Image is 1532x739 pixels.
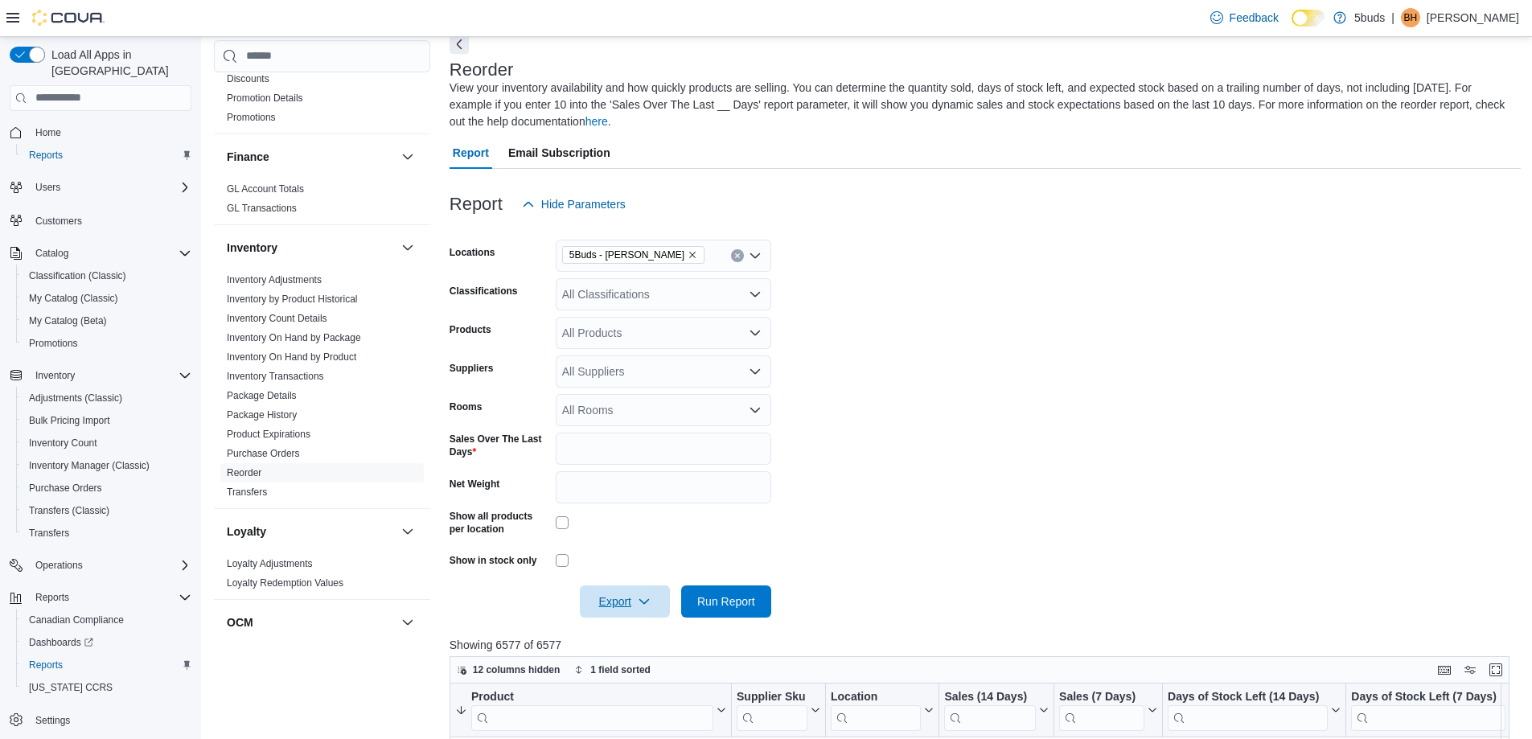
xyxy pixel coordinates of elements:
[214,179,430,224] div: Finance
[1351,690,1505,705] div: Days of Stock Left (7 Days)
[589,585,660,618] span: Export
[3,554,198,577] button: Operations
[1168,690,1328,731] div: Days of Stock Left (14 Days)
[23,266,133,285] a: Classification (Classic)
[23,388,191,408] span: Adjustments (Classic)
[450,60,513,80] h3: Reorder
[398,613,417,632] button: OCM
[35,181,60,194] span: Users
[450,554,537,567] label: Show in stock only
[227,466,261,479] span: Reorder
[227,370,324,383] span: Inventory Transactions
[450,80,1513,130] div: View your inventory availability and how quickly products are selling. You can determine the quan...
[1427,8,1519,27] p: [PERSON_NAME]
[227,523,395,540] button: Loyalty
[23,478,191,498] span: Purchase Orders
[227,557,313,570] span: Loyalty Adjustments
[29,588,191,607] span: Reports
[227,149,395,165] button: Finance
[23,289,191,308] span: My Catalog (Classic)
[227,409,297,421] a: Package History
[227,389,297,402] span: Package Details
[29,588,76,607] button: Reports
[35,215,82,228] span: Customers
[23,478,109,498] a: Purchase Orders
[450,35,469,54] button: Next
[398,147,417,166] button: Finance
[227,312,327,325] span: Inventory Count Details
[23,388,129,408] a: Adjustments (Classic)
[3,208,198,232] button: Customers
[227,614,253,630] h3: OCM
[23,501,191,520] span: Transfers (Classic)
[737,690,807,705] div: Supplier Sku
[1059,690,1157,731] button: Sales (7 Days)
[473,663,561,676] span: 12 columns hidden
[16,522,198,544] button: Transfers
[944,690,1036,731] div: Sales (14 Days)
[749,365,762,378] button: Open list of options
[227,92,303,104] a: Promotion Details
[1230,10,1279,26] span: Feedback
[398,522,417,541] button: Loyalty
[227,111,276,124] span: Promotions
[23,146,191,165] span: Reports
[227,202,297,215] span: GL Transactions
[16,332,198,355] button: Promotions
[16,676,198,699] button: [US_STATE] CCRS
[29,269,126,282] span: Classification (Classic)
[23,433,104,453] a: Inventory Count
[450,660,567,679] button: 12 columns hidden
[32,10,105,26] img: Cova
[227,274,322,285] a: Inventory Adjustments
[1401,8,1420,27] div: Brittany Hanninen
[16,631,198,654] a: Dashboards
[450,478,499,491] label: Net Weight
[23,501,116,520] a: Transfers (Classic)
[227,351,356,363] a: Inventory On Hand by Product
[16,454,198,477] button: Inventory Manager (Classic)
[29,178,67,197] button: Users
[1351,690,1505,731] div: Days of Stock Left (7 Days)
[16,609,198,631] button: Canadian Compliance
[227,294,358,305] a: Inventory by Product Historical
[16,477,198,499] button: Purchase Orders
[35,591,69,604] span: Reports
[29,366,81,385] button: Inventory
[681,585,771,618] button: Run Report
[1391,8,1394,27] p: |
[227,523,266,540] h3: Loyalty
[214,69,430,133] div: Discounts & Promotions
[227,273,322,286] span: Inventory Adjustments
[29,482,102,495] span: Purchase Orders
[29,556,191,575] span: Operations
[23,146,69,165] a: Reports
[23,655,69,675] a: Reports
[16,654,198,676] button: Reports
[450,637,1521,653] p: Showing 6577 of 6577
[453,137,489,169] span: Report
[227,486,267,499] span: Transfers
[227,467,261,478] a: Reorder
[227,149,269,165] h3: Finance
[455,690,726,731] button: Product
[29,122,191,142] span: Home
[3,364,198,387] button: Inventory
[515,188,632,220] button: Hide Parameters
[227,577,343,589] a: Loyalty Redemption Values
[227,313,327,324] a: Inventory Count Details
[23,655,191,675] span: Reports
[23,633,100,652] a: Dashboards
[23,456,191,475] span: Inventory Manager (Classic)
[450,246,495,259] label: Locations
[23,311,191,330] span: My Catalog (Beta)
[23,311,113,330] a: My Catalog (Beta)
[737,690,820,731] button: Supplier Sku
[29,292,118,305] span: My Catalog (Classic)
[227,240,395,256] button: Inventory
[29,659,63,671] span: Reports
[450,510,549,536] label: Show all products per location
